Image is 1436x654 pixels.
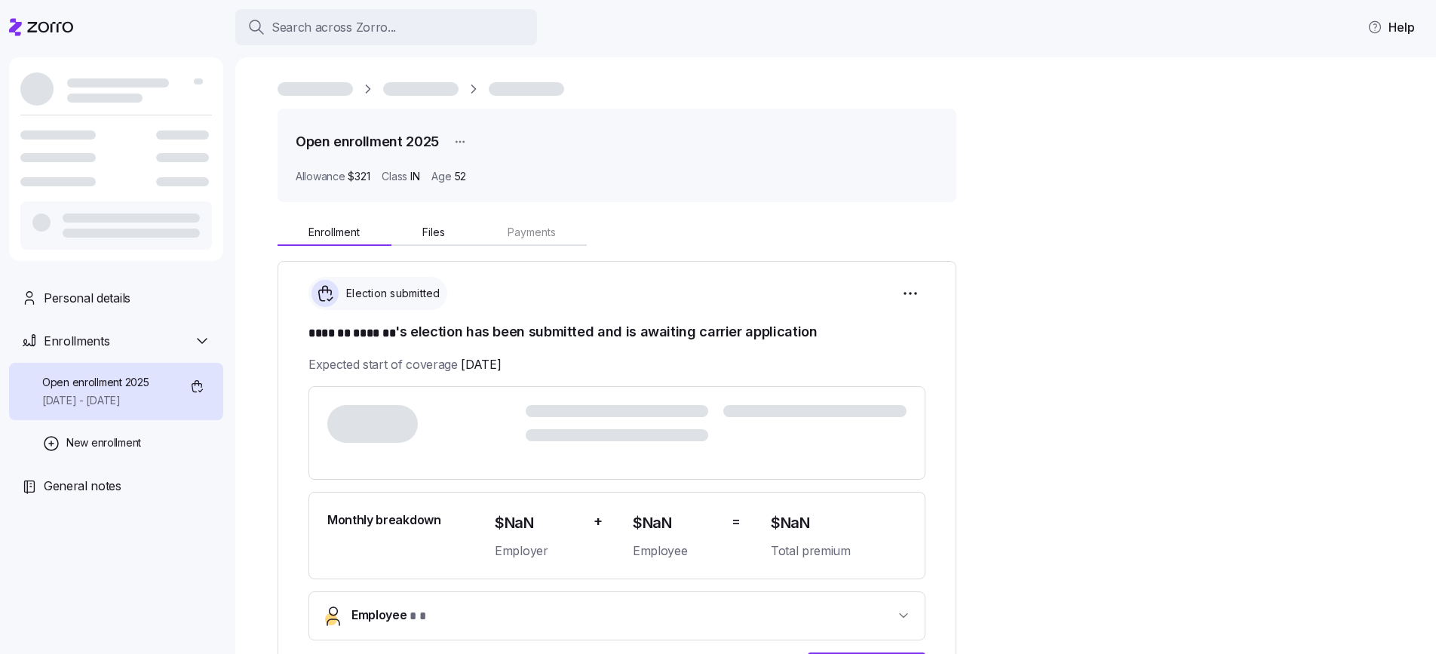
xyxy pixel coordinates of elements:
[66,435,141,450] span: New enrollment
[431,169,451,184] span: Age
[235,9,537,45] button: Search across Zorro...
[495,511,581,536] span: $NaN
[633,511,720,536] span: $NaN
[308,322,925,343] h1: 's election has been submitted and is awaiting carrier application
[296,132,439,151] h1: Open enrollment 2025
[771,542,907,560] span: Total premium
[1367,18,1415,36] span: Help
[422,227,445,238] span: Files
[327,511,441,530] span: Monthly breakdown
[342,286,440,301] span: Election submitted
[495,542,581,560] span: Employer
[1355,12,1427,42] button: Help
[732,511,741,533] span: =
[461,355,501,374] span: [DATE]
[309,592,925,640] button: Employee* *
[382,169,407,184] span: Class
[308,355,501,374] span: Expected start of coverage
[44,332,109,351] span: Enrollments
[44,477,121,496] span: General notes
[633,542,720,560] span: Employee
[272,18,396,37] span: Search across Zorro...
[44,289,130,308] span: Personal details
[351,606,426,626] span: Employee
[42,375,149,390] span: Open enrollment 2025
[455,169,466,184] span: 52
[348,169,370,184] span: $321
[308,227,360,238] span: Enrollment
[508,227,556,238] span: Payments
[594,511,603,533] span: +
[410,169,419,184] span: IN
[42,393,149,408] span: [DATE] - [DATE]
[771,511,907,536] span: $NaN
[296,169,345,184] span: Allowance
